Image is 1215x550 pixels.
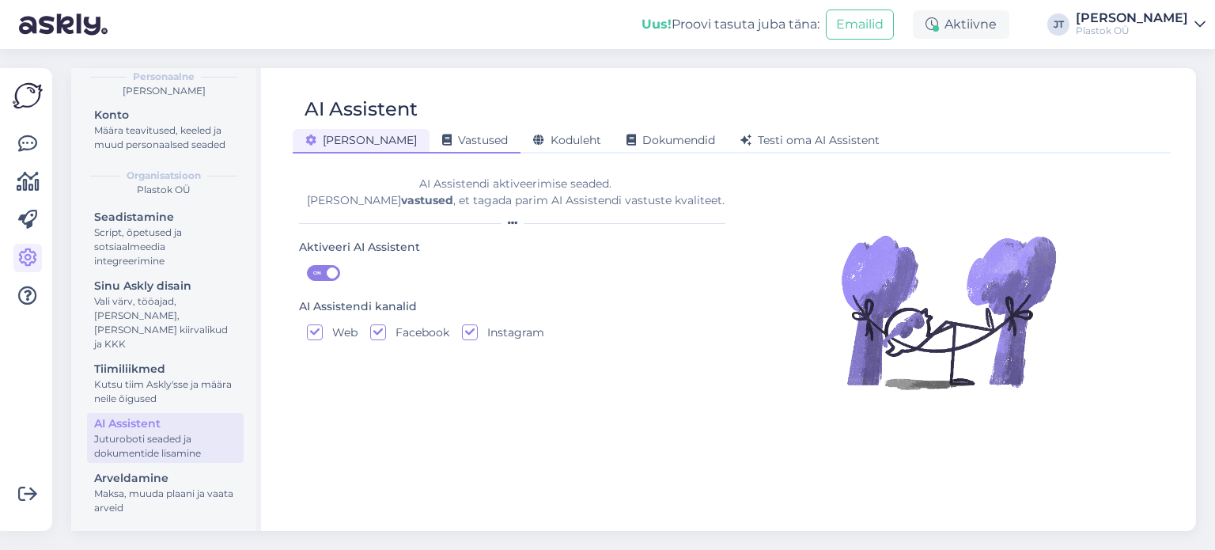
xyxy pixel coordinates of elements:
div: Vali värv, tööajad, [PERSON_NAME], [PERSON_NAME] kiirvalikud ja KKK [94,294,237,351]
div: Aktiveeri AI Assistent [299,239,420,256]
label: Web [323,324,358,340]
a: Sinu Askly disainVali värv, tööajad, [PERSON_NAME], [PERSON_NAME] kiirvalikud ja KKK [87,275,244,354]
b: Uus! [642,17,672,32]
span: Dokumendid [626,133,715,147]
div: [PERSON_NAME] [84,84,244,98]
a: TiimiliikmedKutsu tiim Askly'sse ja määra neile õigused [87,358,244,408]
b: Organisatsioon [127,169,201,183]
div: Plastok OÜ [84,183,244,197]
div: Plastok OÜ [1076,25,1188,37]
div: AI Assistent [305,94,418,124]
a: ArveldamineMaksa, muuda plaani ja vaata arveid [87,468,244,518]
span: Koduleht [533,133,601,147]
div: Aktiivne [913,10,1009,39]
span: ON [308,266,327,280]
div: Seadistamine [94,209,237,226]
a: [PERSON_NAME]Plastok OÜ [1076,12,1206,37]
div: Proovi tasuta juba täna: [642,15,819,34]
div: Arveldamine [94,470,237,487]
span: Testi oma AI Assistent [740,133,880,147]
a: SeadistamineScript, õpetused ja sotsiaalmeedia integreerimine [87,207,244,271]
span: [PERSON_NAME] [305,133,417,147]
a: KontoMäära teavitused, keeled ja muud personaalsed seaded [87,104,244,154]
img: Askly Logo [13,81,43,111]
div: AI Assistendi kanalid [299,298,417,316]
div: Maksa, muuda plaani ja vaata arveid [94,487,237,515]
div: Tiimiliikmed [94,361,237,377]
b: Personaalne [133,70,195,84]
a: AI AssistentJuturoboti seaded ja dokumentide lisamine [87,413,244,463]
div: Määra teavitused, keeled ja muud personaalsed seaded [94,123,237,152]
div: Script, õpetused ja sotsiaalmeedia integreerimine [94,226,237,268]
b: vastused [401,193,453,207]
img: Illustration [838,201,1059,423]
div: AI Assistendi aktiveerimise seaded. [PERSON_NAME] , et tagada parim AI Assistendi vastuste kvalit... [299,176,732,209]
div: [PERSON_NAME] [1076,12,1188,25]
div: Konto [94,107,237,123]
label: Facebook [386,324,449,340]
label: Instagram [478,324,544,340]
div: AI Assistent [94,415,237,432]
div: JT [1047,13,1069,36]
div: Juturoboti seaded ja dokumentide lisamine [94,432,237,461]
div: Sinu Askly disain [94,278,237,294]
div: Kutsu tiim Askly'sse ja määra neile õigused [94,377,237,406]
button: Emailid [826,9,894,40]
span: Vastused [442,133,508,147]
